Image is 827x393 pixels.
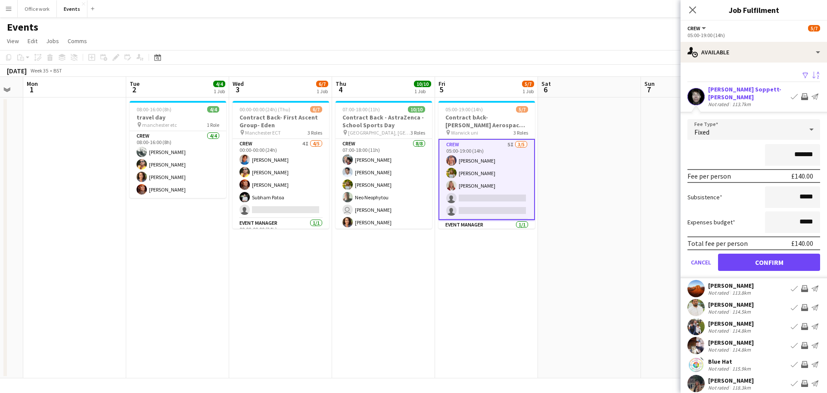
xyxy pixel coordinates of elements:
[644,80,655,88] span: Sun
[731,346,752,353] div: 114.8km
[687,193,722,201] label: Subsistence
[130,80,140,88] span: Tue
[410,129,425,136] span: 3 Roles
[316,81,328,87] span: 6/7
[130,131,226,198] app-card-role: Crew4/408:00-16:00 (8h)[PERSON_NAME][PERSON_NAME][PERSON_NAME][PERSON_NAME]
[342,106,380,113] span: 07:00-18:00 (11h)
[336,101,432,229] app-job-card: 07:00-18:00 (11h)10/10Contract Back - AstraZenca - School Sports Day [GEOGRAPHIC_DATA], [GEOGRAPH...
[708,282,754,289] div: [PERSON_NAME]
[718,254,820,271] button: Confirm
[791,172,813,180] div: £140.00
[708,365,731,372] div: Not rated
[245,129,281,136] span: Manchester ECT
[708,308,731,315] div: Not rated
[687,254,715,271] button: Cancel
[731,327,752,334] div: 114.8km
[445,106,483,113] span: 05:00-19:00 (14h)
[233,218,329,248] app-card-role: Event Manager1/100:00-00:00 (24h)
[731,289,752,296] div: 113.8km
[310,106,322,113] span: 6/7
[708,377,754,384] div: [PERSON_NAME]
[25,85,38,94] span: 1
[687,32,820,38] div: 05:00-19:00 (14h)
[541,80,551,88] span: Sat
[708,289,731,296] div: Not rated
[414,88,431,94] div: 1 Job
[7,21,38,34] h1: Events
[438,139,535,220] app-card-role: Crew5I3/505:00-19:00 (14h)[PERSON_NAME][PERSON_NAME][PERSON_NAME]
[687,25,707,31] button: Crew
[516,106,528,113] span: 5/7
[308,129,322,136] span: 3 Roles
[687,172,731,180] div: Fee per person
[207,106,219,113] span: 4/4
[408,106,425,113] span: 10/10
[708,101,731,107] div: Not rated
[64,35,90,47] a: Comms
[522,81,534,87] span: 5/7
[708,358,752,365] div: Blue Hat
[687,239,748,248] div: Total fee per person
[233,139,329,218] app-card-role: Crew4I4/500:00-00:00 (24h)[PERSON_NAME][PERSON_NAME][PERSON_NAME]Subham Patoa
[513,129,528,136] span: 3 Roles
[231,85,244,94] span: 3
[57,0,87,17] button: Events
[128,85,140,94] span: 2
[3,35,22,47] a: View
[438,101,535,229] app-job-card: 05:00-19:00 (14h)5/7Contract bAck-[PERSON_NAME] Aerospace- Diamond dome Warwick uni3 RolesCrew5I3...
[708,301,754,308] div: [PERSON_NAME]
[207,122,219,128] span: 1 Role
[437,85,445,94] span: 5
[522,88,534,94] div: 1 Job
[142,122,177,128] span: manchester etc
[239,106,290,113] span: 00:00-00:00 (24h) (Thu)
[731,384,752,391] div: 118.3km
[317,88,328,94] div: 1 Job
[348,129,410,136] span: [GEOGRAPHIC_DATA], [GEOGRAPHIC_DATA], [GEOGRAPHIC_DATA], [GEOGRAPHIC_DATA]
[731,365,752,372] div: 115.9km
[438,113,535,129] h3: Contract bAck-[PERSON_NAME] Aerospace- Diamond dome
[708,346,731,353] div: Not rated
[540,85,551,94] span: 6
[808,25,820,31] span: 5/7
[28,67,50,74] span: Week 35
[336,139,432,256] app-card-role: Crew8/807:00-18:00 (11h)[PERSON_NAME][PERSON_NAME][PERSON_NAME]Neo Neophytou [PERSON_NAME][PERSON...
[53,67,62,74] div: BST
[43,35,62,47] a: Jobs
[27,80,38,88] span: Mon
[233,80,244,88] span: Wed
[708,85,787,101] div: [PERSON_NAME] Soppett-[PERSON_NAME]
[791,239,813,248] div: £140.00
[130,101,226,198] app-job-card: 08:00-16:00 (8h)4/4travel day manchester etc1 RoleCrew4/408:00-16:00 (8h)[PERSON_NAME][PERSON_NAM...
[414,81,431,87] span: 10/10
[438,220,535,249] app-card-role: Event Manager1/105:00-19:00 (14h)
[687,25,700,31] span: Crew
[451,129,478,136] span: Warwick uni
[24,35,41,47] a: Edit
[336,80,346,88] span: Thu
[708,320,754,327] div: [PERSON_NAME]
[130,113,226,121] h3: travel day
[731,101,752,107] div: 113.7km
[731,308,752,315] div: 114.5km
[708,327,731,334] div: Not rated
[214,88,225,94] div: 1 Job
[438,80,445,88] span: Fri
[336,113,432,129] h3: Contract Back - AstraZenca - School Sports Day
[28,37,37,45] span: Edit
[7,66,27,75] div: [DATE]
[694,128,709,136] span: Fixed
[68,37,87,45] span: Comms
[233,113,329,129] h3: Contract Back- First Ascent Group- Eden
[213,81,225,87] span: 4/4
[687,218,735,226] label: Expenses budget
[681,4,827,16] h3: Job Fulfilment
[46,37,59,45] span: Jobs
[708,384,731,391] div: Not rated
[18,0,57,17] button: Office work
[681,42,827,63] div: Available
[7,37,19,45] span: View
